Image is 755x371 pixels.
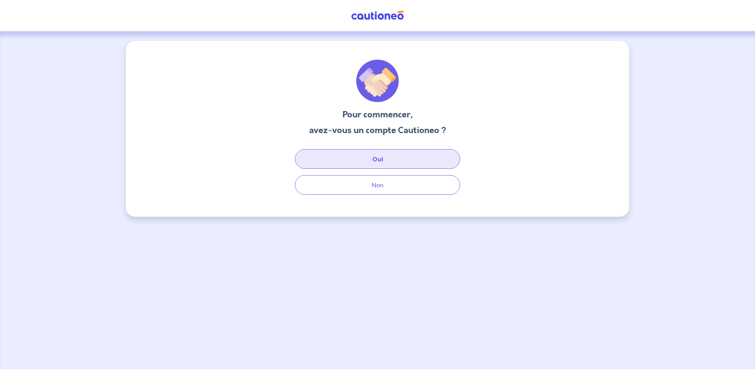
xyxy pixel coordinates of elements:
[309,124,446,137] h3: avez-vous un compte Cautioneo ?
[295,175,460,195] button: Non
[348,11,407,20] img: Cautioneo
[309,108,446,121] h3: Pour commencer,
[295,149,460,169] button: Oui
[356,60,399,102] img: illu_welcome.svg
